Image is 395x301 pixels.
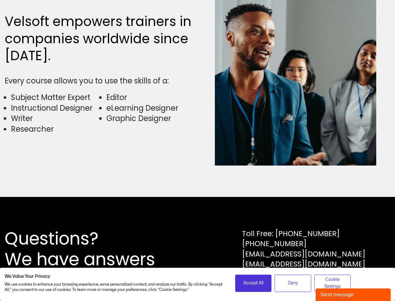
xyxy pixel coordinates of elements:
[314,275,351,292] button: Adjust cookie preferences
[5,274,226,279] h2: We Value Your Privacy
[288,280,298,287] span: Deny
[11,113,99,124] li: Writer
[275,275,311,292] button: Deny all cookies
[5,228,178,270] h2: Questions? We have answers
[106,113,194,124] li: Graphic Designer
[318,276,347,290] span: Cookie Settings
[316,287,392,301] iframe: chat widget
[5,282,226,293] p: We use cookies to enhance your browsing experience, serve personalized content, and analyze our t...
[11,92,99,103] li: Subject Matter Expert
[243,280,263,287] span: Accept All
[242,229,365,269] div: Toll Free: [PHONE_NUMBER] [PHONE_NUMBER] [EMAIL_ADDRESS][DOMAIN_NAME] [EMAIL_ADDRESS][DOMAIN_NAME]
[106,92,194,103] li: Editor
[235,275,272,292] button: Accept all cookies
[5,13,195,65] h2: Velsoft empowers trainers in companies worldwide since [DATE].
[11,103,99,114] li: Instructional Designer
[11,124,99,135] li: Researcher
[106,103,194,114] li: eLearning Designer
[5,76,195,86] div: Every course allows you to use the skills of a:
